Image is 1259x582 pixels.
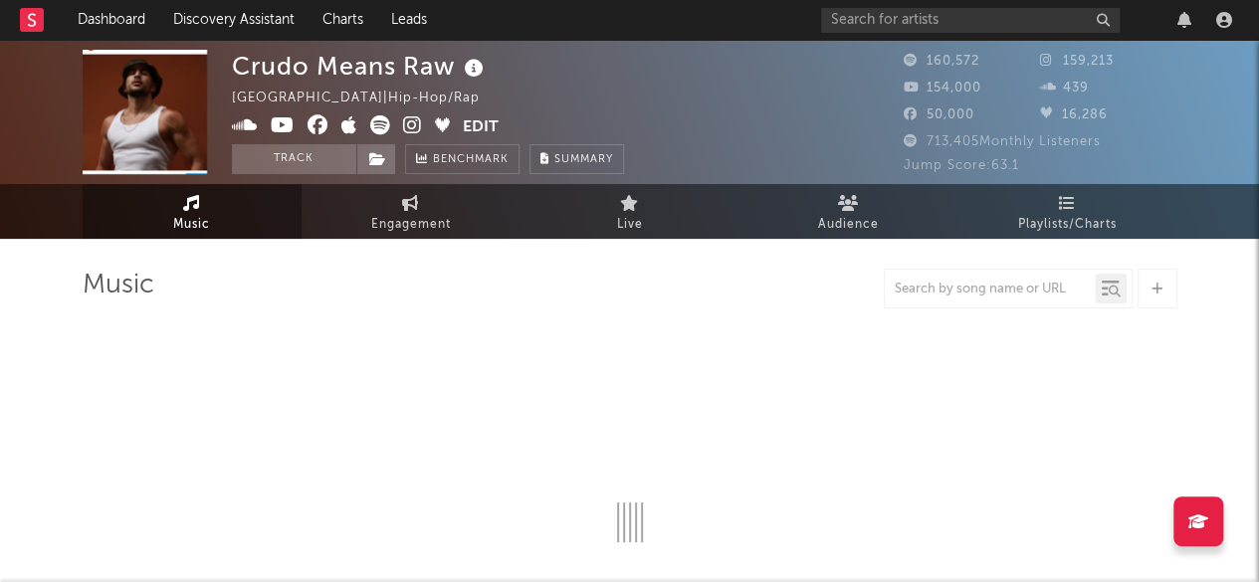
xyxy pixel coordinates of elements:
a: Live [521,184,739,239]
span: 160,572 [904,55,979,68]
a: Engagement [302,184,521,239]
button: Track [232,144,356,174]
input: Search for artists [821,8,1120,33]
button: Edit [463,115,499,140]
span: 50,000 [904,108,974,121]
span: 154,000 [904,82,981,95]
button: Summary [529,144,624,174]
div: [GEOGRAPHIC_DATA] | Hip-Hop/Rap [232,87,503,110]
span: Live [617,213,643,237]
span: Music [173,213,210,237]
a: Audience [739,184,958,239]
span: 439 [1040,82,1089,95]
span: Summary [554,154,613,165]
span: 713,405 Monthly Listeners [904,135,1101,148]
a: Playlists/Charts [958,184,1177,239]
div: Crudo Means Raw [232,50,489,83]
span: Playlists/Charts [1018,213,1117,237]
span: Jump Score: 63.1 [904,159,1019,172]
span: Audience [818,213,879,237]
input: Search by song name or URL [885,282,1095,297]
span: 159,213 [1040,55,1114,68]
a: Benchmark [405,144,520,174]
span: Engagement [371,213,451,237]
span: Benchmark [433,148,509,172]
span: 16,286 [1040,108,1108,121]
a: Music [83,184,302,239]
